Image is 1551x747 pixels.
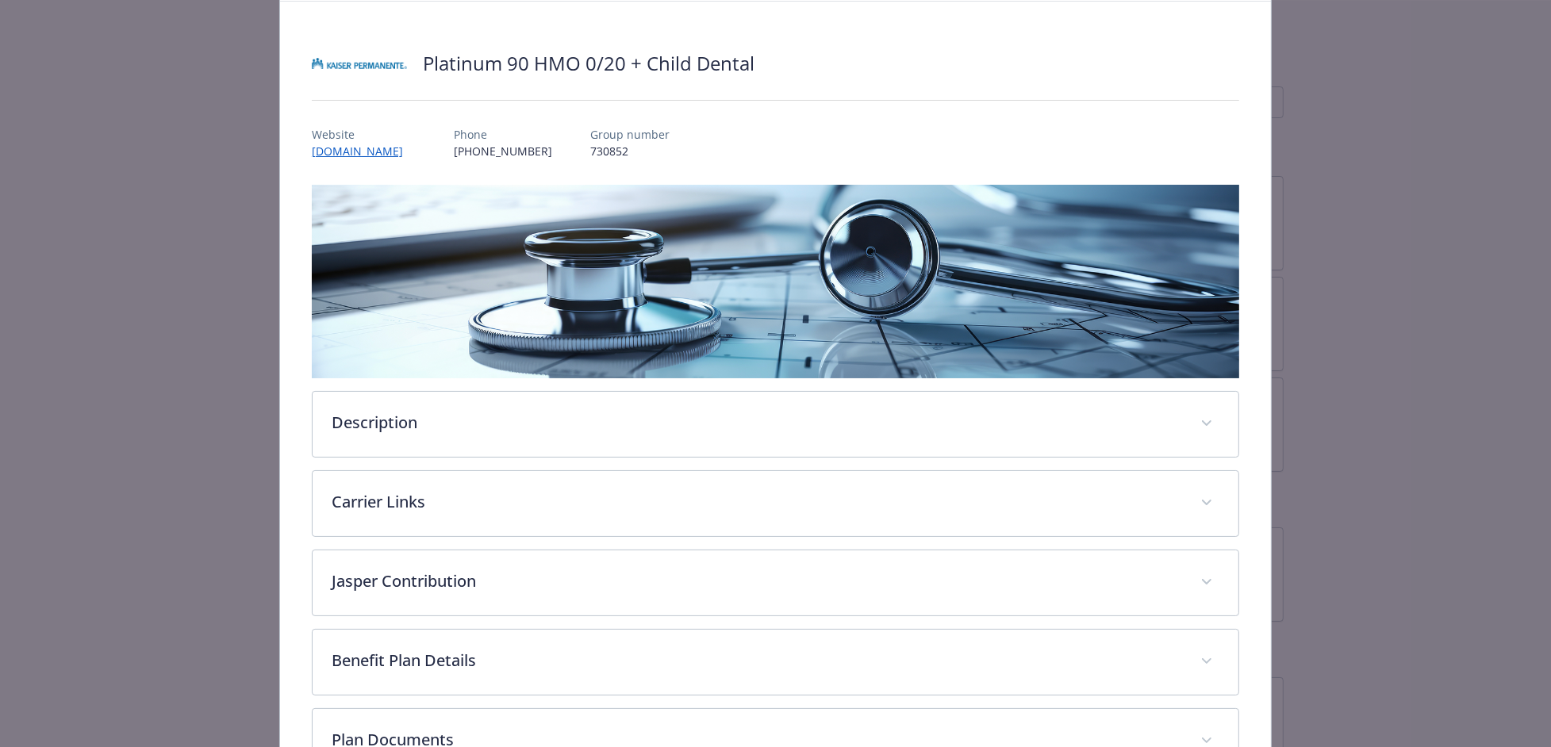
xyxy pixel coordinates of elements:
[312,185,1239,378] img: banner
[312,144,416,159] a: [DOMAIN_NAME]
[313,630,1238,695] div: Benefit Plan Details
[332,569,1181,593] p: Jasper Contribution
[313,471,1238,536] div: Carrier Links
[423,50,754,77] h2: Platinum 90 HMO 0/20 + Child Dental
[313,550,1238,615] div: Jasper Contribution
[312,126,416,143] p: Website
[590,143,670,159] p: 730852
[332,411,1181,435] p: Description
[454,126,552,143] p: Phone
[454,143,552,159] p: [PHONE_NUMBER]
[332,490,1181,514] p: Carrier Links
[332,649,1181,672] p: Benefit Plan Details
[313,392,1238,457] div: Description
[312,40,407,87] img: Kaiser Permanente Insurance Company
[590,126,670,143] p: Group number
